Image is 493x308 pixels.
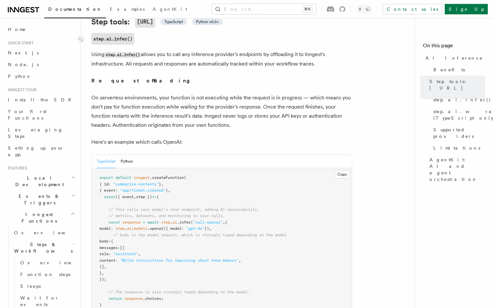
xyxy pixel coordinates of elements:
[99,258,115,263] span: content
[48,7,102,12] span: Documentation
[303,6,312,12] kbd: ⌘K
[147,226,163,231] span: .openai
[5,47,77,59] a: Next.js
[433,126,485,139] span: Supported providers
[5,209,77,227] button: Inngest Functions
[120,188,166,193] span: "app/ticket.created"
[433,66,465,73] span: Benefits
[209,226,211,231] span: ,
[149,2,191,18] a: AgentKit
[109,296,122,301] span: return
[143,220,145,225] span: =
[5,59,77,70] a: Node.js
[431,124,485,142] a: Supported providers
[109,252,111,256] span: :
[8,50,39,55] span: Next.js
[429,78,485,91] span: Step tools: [URL]
[120,258,239,263] span: "Write instructions for improving short term memory"
[8,109,47,121] span: Your first Functions
[136,195,152,199] span: step })
[115,258,118,263] span: :
[134,195,136,199] span: ,
[20,260,87,265] span: Overview
[44,2,106,18] a: Documentation
[335,170,350,179] button: Copy
[186,226,204,231] span: "gpt-4o"
[431,94,485,106] a: step.ai.infer()
[445,4,488,14] a: Sign Up
[111,226,113,231] span: :
[5,106,77,124] a: Your first Functions
[191,220,193,225] span: (
[104,264,106,269] span: ,
[147,220,159,225] span: await
[99,226,111,231] span: model
[91,16,223,28] a: Step tools:[URL] TypeScript Python v0.5+
[91,138,352,147] p: Here's an example which calls OpenAI:
[5,211,70,224] span: Inngest Functions
[5,87,37,93] span: Inngest tour
[11,227,77,239] a: Overview
[109,213,225,218] span: // metrics, datasets, and monitoring to your calls.
[423,52,485,64] a: AI Inference
[106,2,149,18] a: Examples
[120,245,125,250] span: [{
[5,94,77,106] a: Install the SDK
[166,188,168,193] span: }
[104,52,141,58] code: step.ai.infer()
[204,226,209,231] span: })
[5,40,34,46] span: Quick start
[134,226,147,231] span: models
[109,290,250,294] span: // The response is also strongly typed depending on the model.
[11,241,73,254] span: Steps & Workflows
[152,195,157,199] span: =>
[99,175,113,180] span: export
[5,124,77,142] a: Leveraging Steps
[97,155,115,168] button: TypeScript
[177,220,191,225] span: .infer
[99,182,109,186] span: { id
[135,16,155,28] code: [URL]
[110,7,145,12] span: Examples
[159,182,161,186] span: }
[102,271,104,275] span: ,
[426,55,483,61] span: AI Inference
[433,96,491,103] span: step.ai.infer()
[170,220,172,225] span: .
[109,220,120,225] span: const
[18,269,77,280] a: Function steps
[5,23,77,35] a: Home
[99,188,115,193] span: { event
[99,245,118,250] span: messages
[5,190,77,209] button: Events & Triggers
[223,220,225,225] span: ,
[125,226,127,231] span: .
[99,271,102,275] span: }
[431,64,485,76] a: Benefits
[427,76,485,94] a: Step tools: [URL]
[356,5,372,13] button: Toggle dark mode
[161,220,170,225] span: step
[8,26,26,33] span: Home
[5,193,71,206] span: Events & Triggers
[196,19,219,24] span: Python v0.5+
[91,93,352,130] p: On serverless environments, your function is not executing while the request is in progress — whi...
[18,257,77,269] a: Overview
[11,239,77,257] button: Steps & Workflows
[131,226,134,231] span: .
[99,264,104,269] span: }]
[20,284,41,289] span: Sleeps
[91,50,352,68] p: Using allows you to call any inference provider's endpoints by offloading it to Inngest's infrast...
[5,142,77,160] a: Setting up your app
[168,188,170,193] span: ,
[8,62,39,67] span: Node.js
[433,145,480,151] span: Limitations
[113,182,159,186] span: "summarize-contents"
[121,155,133,168] button: Python
[104,195,115,199] span: async
[431,106,485,124] a: step.ai.wrap() (TypeScript only)
[182,226,184,231] span: :
[138,252,141,256] span: ,
[163,226,182,231] span: ({ model
[115,195,134,199] span: ({ event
